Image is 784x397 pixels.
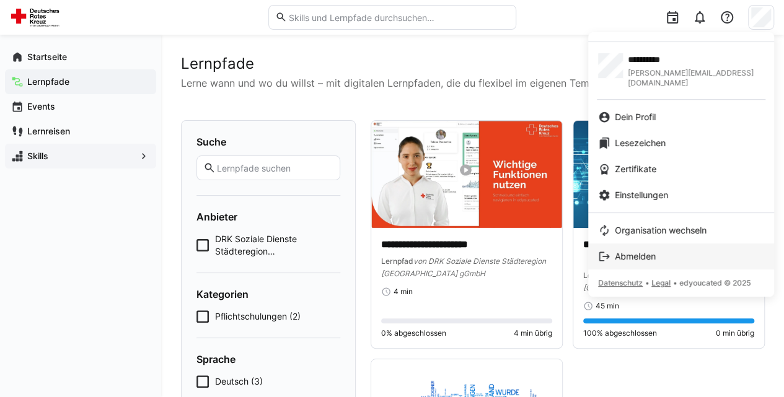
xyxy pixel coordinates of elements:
span: Datenschutz [598,278,643,287]
span: edyoucated © 2025 [679,278,751,287]
span: Legal [651,278,671,287]
span: Dein Profil [615,111,656,123]
span: Einstellungen [615,189,668,201]
span: Organisation wechseln [615,224,707,237]
span: • [673,278,677,287]
span: • [645,278,649,287]
span: Zertifikate [615,163,656,175]
span: [PERSON_NAME][EMAIL_ADDRESS][DOMAIN_NAME] [628,68,764,88]
span: Lesezeichen [615,137,666,149]
span: Abmelden [615,250,656,263]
